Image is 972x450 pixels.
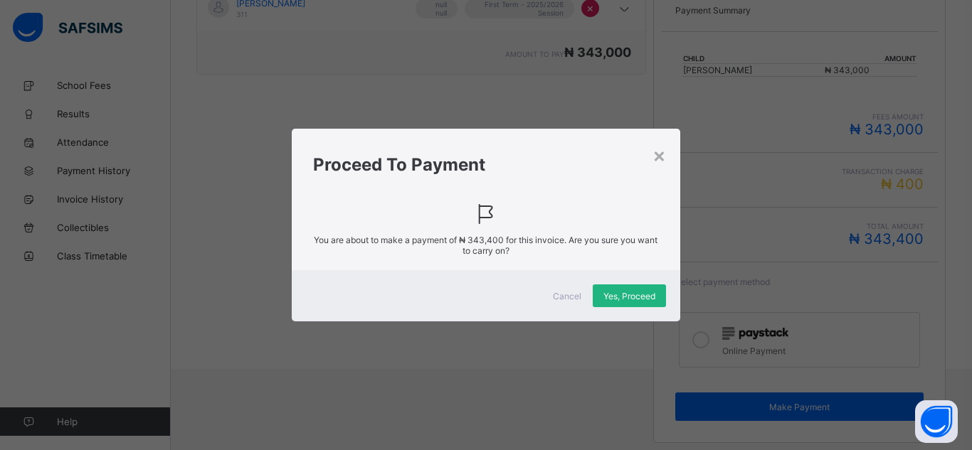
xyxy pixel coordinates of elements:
[915,400,958,443] button: Open asap
[313,154,659,175] h1: Proceed To Payment
[459,235,504,245] span: ₦ 343,400
[313,235,659,256] span: You are about to make a payment of for this invoice. Are you sure you want to carry on?
[553,291,581,301] span: Cancel
[653,143,666,167] div: ×
[603,291,655,301] span: Yes, Proceed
